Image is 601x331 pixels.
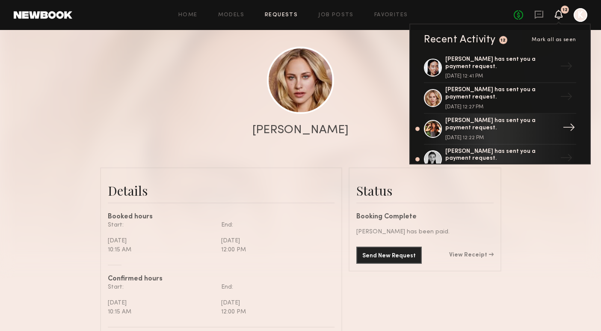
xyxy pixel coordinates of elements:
div: 12 [500,38,506,43]
div: → [557,57,576,79]
div: [PERSON_NAME] has sent you a payment request. [445,148,557,163]
div: [PERSON_NAME] has been paid. [356,227,494,236]
div: [DATE] [108,298,215,307]
div: Start: [108,221,215,230]
a: [PERSON_NAME] has sent you a payment request.[DATE] 12:22 PM→ [424,114,576,145]
span: Mark all as seen [532,37,576,42]
div: Recent Activity [424,35,496,45]
div: → [557,148,576,170]
a: K [574,8,587,22]
div: End: [221,221,328,230]
a: Models [218,12,244,18]
div: [DATE] [221,236,328,245]
a: Requests [265,12,298,18]
a: Favorites [374,12,408,18]
div: → [557,87,576,109]
div: 12 [563,8,568,12]
div: 10:15 AM [108,245,215,254]
div: [DATE] [221,298,328,307]
a: [PERSON_NAME] has sent you a payment request.[DATE] 12:27 PM→ [424,83,576,114]
div: 10:15 AM [108,307,215,316]
div: Status [356,182,494,199]
div: [DATE] 12:22 PM [445,135,557,140]
div: [DATE] 12:41 PM [445,74,557,79]
div: 12:00 PM [221,307,328,316]
div: [DATE] 12:27 PM [445,104,557,110]
a: [PERSON_NAME] has sent you a payment request.[DATE] 12:41 PM→ [424,53,576,83]
div: → [559,118,579,140]
div: Booked hours [108,214,335,221]
a: [PERSON_NAME] has sent you a payment request.→ [424,145,576,176]
div: [PERSON_NAME] [252,124,349,136]
div: Confirmed hours [108,276,335,283]
div: Details [108,182,335,199]
button: Send New Request [356,247,422,264]
div: [PERSON_NAME] has sent you a payment request. [445,86,557,101]
div: [PERSON_NAME] has sent you a payment request. [445,117,557,132]
div: [DATE] [108,236,215,245]
div: End: [221,283,328,292]
a: Job Posts [318,12,354,18]
a: View Receipt [449,252,494,258]
div: Booking Complete [356,214,494,221]
a: Home [178,12,198,18]
div: Start: [108,283,215,292]
div: [PERSON_NAME] has sent you a payment request. [445,56,557,71]
div: 12:00 PM [221,245,328,254]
